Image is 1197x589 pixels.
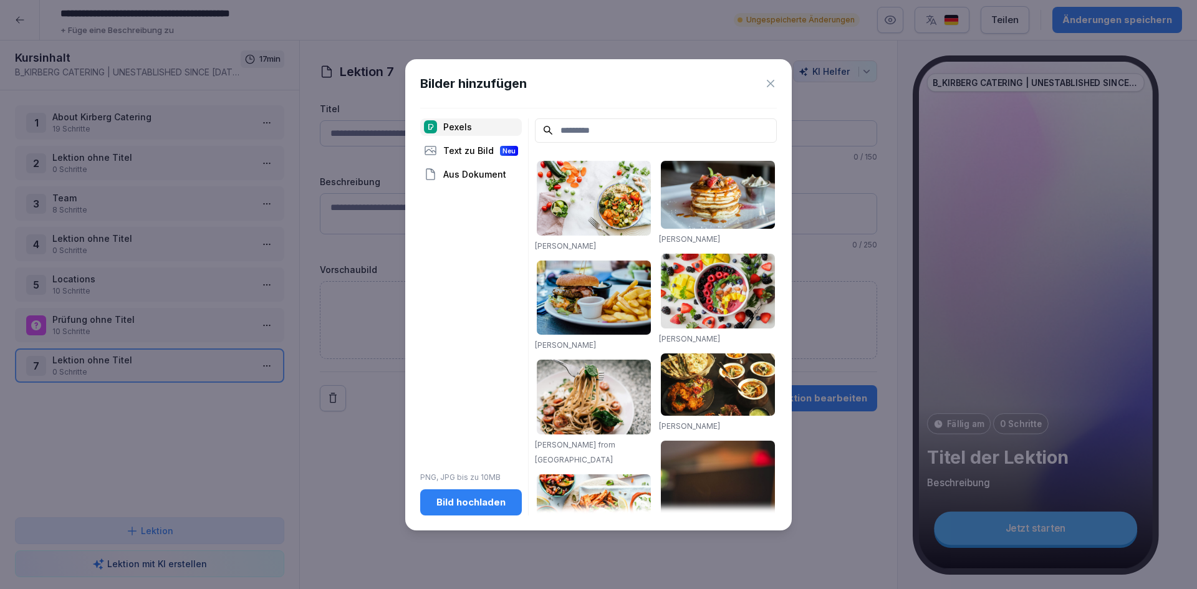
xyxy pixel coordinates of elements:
[535,440,615,464] a: [PERSON_NAME] from [GEOGRAPHIC_DATA]
[659,421,720,431] a: [PERSON_NAME]
[420,489,522,515] button: Bild hochladen
[420,74,527,93] h1: Bilder hinzufügen
[659,234,720,244] a: [PERSON_NAME]
[537,360,651,434] img: pexels-photo-1279330.jpeg
[537,261,651,335] img: pexels-photo-70497.jpeg
[420,118,522,136] div: Pexels
[661,254,775,328] img: pexels-photo-1099680.jpeg
[537,474,651,559] img: pexels-photo-1640772.jpeg
[659,334,720,343] a: [PERSON_NAME]
[424,120,437,133] img: pexels.png
[420,166,522,183] div: Aus Dokument
[537,161,651,236] img: pexels-photo-1640777.jpeg
[500,146,518,156] div: Neu
[535,340,596,350] a: [PERSON_NAME]
[661,353,775,416] img: pexels-photo-958545.jpeg
[535,241,596,251] a: [PERSON_NAME]
[661,161,775,229] img: pexels-photo-376464.jpeg
[420,142,522,160] div: Text zu Bild
[420,472,522,483] p: PNG, JPG bis zu 10MB
[430,496,512,509] div: Bild hochladen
